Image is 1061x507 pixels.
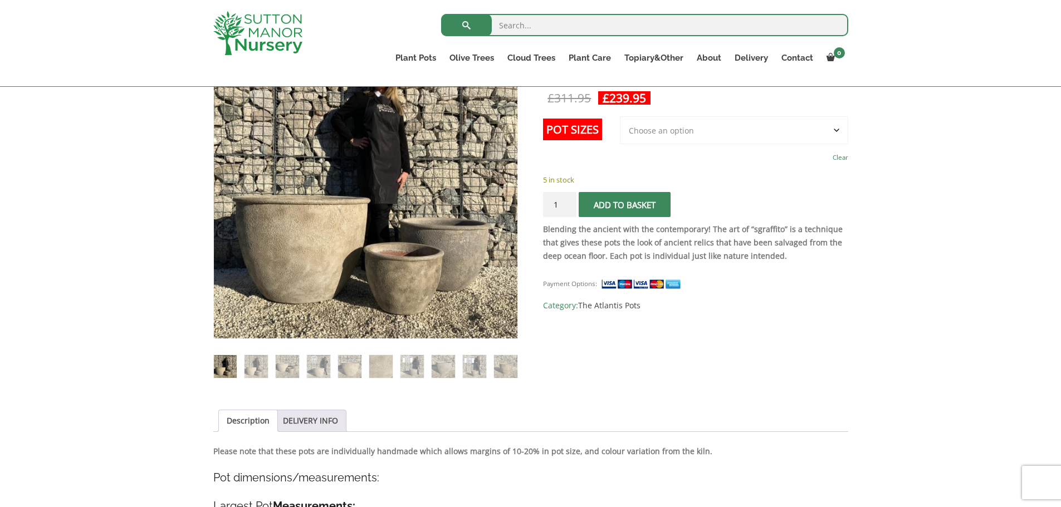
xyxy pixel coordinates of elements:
a: Plant Pots [389,50,443,66]
a: Topiary&Other [618,50,690,66]
a: The Atlantis Pots [578,300,640,311]
img: The Tam Coc Atlantis Shades Of Grey Plant Pots - Image 8 [432,355,454,378]
img: The Tam Coc Atlantis Shades Of Grey Plant Pots - Image 10 [494,355,517,378]
img: payment supported [601,278,684,290]
input: Search... [441,14,848,36]
img: The Tam Coc Atlantis Shades Of Grey Plant Pots - Image 4 [307,355,330,378]
p: 5 in stock [543,173,848,186]
a: About [690,50,728,66]
span: Category: [543,299,848,312]
a: Plant Care [562,50,618,66]
button: Add to basket [579,192,671,217]
img: The Tam Coc Atlantis Shades Of Grey Plant Pots - Image 5 [338,355,361,378]
span: £ [603,90,609,106]
bdi: 239.95 [603,90,646,106]
a: Delivery [728,50,775,66]
a: Contact [775,50,820,66]
img: The Tam Coc Atlantis Shades Of Grey Plant Pots - Image 7 [400,355,423,378]
img: The Tam Coc Atlantis Shades Of Grey Plant Pots - Image 3 [276,355,299,378]
a: 0 [820,50,848,66]
small: Payment Options: [543,279,597,288]
a: Cloud Trees [501,50,562,66]
label: Pot Sizes [543,119,602,140]
img: The Tam Coc Atlantis Shades Of Grey Plant Pots - Image 6 [369,355,392,378]
a: Olive Trees [443,50,501,66]
span: £ [547,90,554,106]
a: Clear options [833,150,848,165]
span: 0 [834,47,845,58]
img: The Tam Coc Atlantis Shades Of Grey Plant Pots - Image 2 [245,355,267,378]
strong: Blending the ancient with the contemporary! The art of “sgraffito” is a technique that gives thes... [543,224,843,261]
img: The Tam Coc Atlantis Shades Of Grey Plant Pots - Image 9 [463,355,486,378]
img: logo [213,11,302,55]
bdi: 311.95 [547,90,591,106]
img: The Tam Coc Atlantis Shades Of Grey Plant Pots [214,355,237,378]
a: DELIVERY INFO [283,410,338,431]
input: Product quantity [543,192,576,217]
h4: Pot dimensions/measurements: [213,469,848,486]
strong: Please note that these pots are individually handmade which allows margins of 10-20% in pot size,... [213,446,712,456]
a: Description [227,410,270,431]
